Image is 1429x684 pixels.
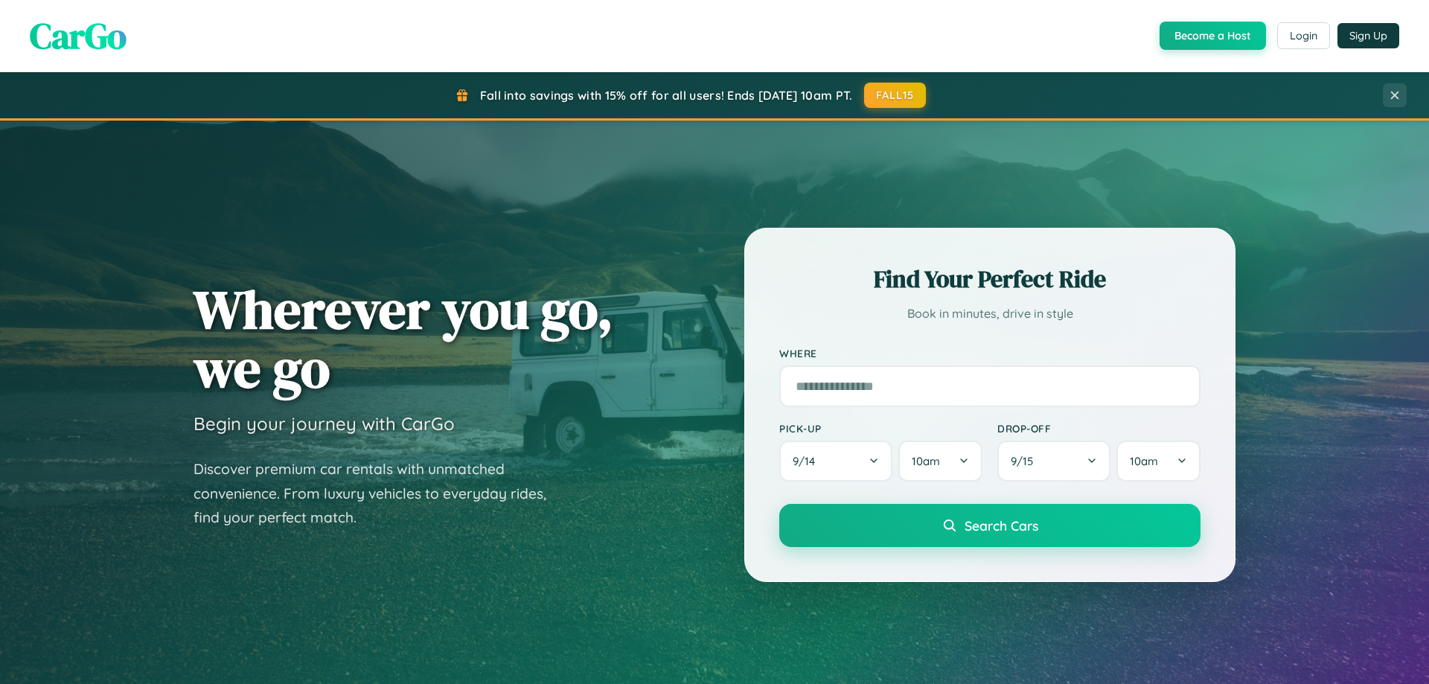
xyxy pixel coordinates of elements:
[30,11,127,60] span: CarGo
[194,457,566,530] p: Discover premium car rentals with unmatched convenience. From luxury vehicles to everyday rides, ...
[965,517,1038,534] span: Search Cars
[864,83,927,108] button: FALL15
[779,303,1201,325] p: Book in minutes, drive in style
[480,88,853,103] span: Fall into savings with 15% off for all users! Ends [DATE] 10am PT.
[779,504,1201,547] button: Search Cars
[194,280,613,397] h1: Wherever you go, we go
[1337,23,1399,48] button: Sign Up
[194,412,455,435] h3: Begin your journey with CarGo
[779,441,892,482] button: 9/14
[779,263,1201,295] h2: Find Your Perfect Ride
[1011,454,1040,468] span: 9 / 15
[793,454,822,468] span: 9 / 14
[1277,22,1330,49] button: Login
[898,441,982,482] button: 10am
[1160,22,1266,50] button: Become a Host
[1116,441,1201,482] button: 10am
[912,454,940,468] span: 10am
[997,441,1110,482] button: 9/15
[779,347,1201,359] label: Where
[997,422,1201,435] label: Drop-off
[1130,454,1158,468] span: 10am
[779,422,982,435] label: Pick-up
